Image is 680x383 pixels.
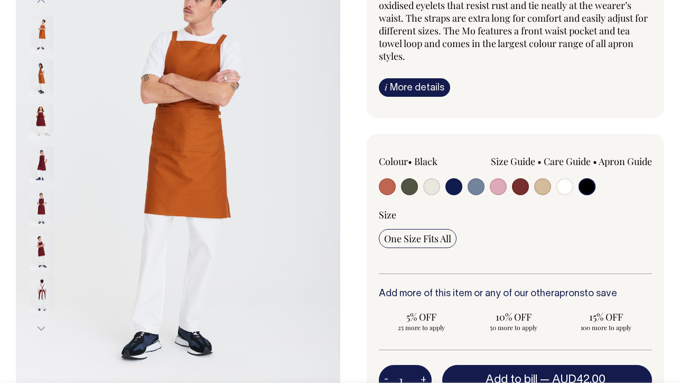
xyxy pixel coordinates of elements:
[379,289,653,299] h6: Add more of this item or any of our other to save
[379,307,464,335] input: 5% OFF 25 more to apply
[471,307,556,335] input: 10% OFF 50 more to apply
[385,81,387,93] span: i
[384,232,451,245] span: One Size Fits All
[599,155,652,168] a: Apron Guide
[476,323,551,332] span: 50 more to apply
[554,289,584,298] a: aprons
[568,323,643,332] span: 100 more to apply
[563,307,648,335] input: 15% OFF 100 more to apply
[568,311,643,323] span: 15% OFF
[33,316,49,340] button: Next
[30,146,53,183] img: burgundy
[544,155,591,168] a: Care Guide
[30,103,53,140] img: burgundy
[30,276,53,313] img: burgundy
[379,155,488,168] div: Colour
[537,155,542,168] span: •
[379,78,450,97] a: iMore details
[30,59,53,96] img: rust
[30,233,53,270] img: burgundy
[384,311,459,323] span: 5% OFF
[379,229,457,248] input: One Size Fits All
[476,311,551,323] span: 10% OFF
[379,208,653,221] div: Size
[408,155,412,168] span: •
[491,155,535,168] a: Size Guide
[30,189,53,226] img: burgundy
[414,155,437,168] label: Black
[384,323,459,332] span: 25 more to apply
[593,155,597,168] span: •
[30,16,53,53] img: rust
